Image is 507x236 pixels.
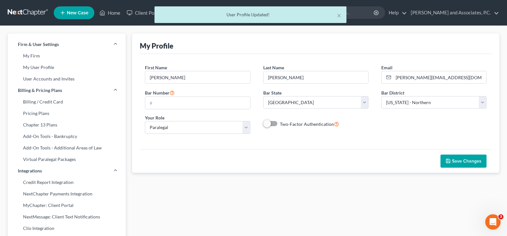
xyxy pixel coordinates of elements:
a: Add-On Tools - Bankruptcy [8,131,126,142]
span: Your Role [145,115,164,120]
span: Firm & User Settings [18,41,59,48]
div: My Profile [140,41,173,50]
span: 3 [498,214,503,219]
input: Enter email... [393,71,486,83]
input: Enter first name... [145,71,250,83]
a: Add-On Tools - Additional Areas of Law [8,142,126,154]
span: Save Changes [452,158,481,164]
a: My Firm [8,50,126,62]
a: NextMessage: Client Text Notifications [8,211,126,223]
span: Integrations [18,168,42,174]
span: Two-Factor Authentication [280,121,334,127]
span: Last Name [263,65,284,70]
a: Virtual Paralegal Packages [8,154,126,165]
div: User Profile Updated! [160,11,341,18]
a: User Accounts and Invites [8,73,126,85]
label: Bar Number [145,89,175,96]
a: Chapter 13 Plans [8,119,126,131]
iframe: Intercom live chat [485,214,501,230]
span: Email [381,65,392,70]
input: Enter last name... [264,71,368,83]
a: Billing & Pricing Plans [8,85,126,96]
input: # [145,97,250,109]
label: Bar State [263,89,281,96]
a: Credit Report Integration [8,177,126,188]
span: First Name [145,65,167,70]
button: × [337,11,341,19]
a: Firm & User Settings [8,39,126,50]
a: Billing / Credit Card [8,96,126,108]
a: Integrations [8,165,126,177]
a: Clio Integration [8,223,126,234]
a: MyChapter: Client Portal [8,200,126,211]
a: My User Profile [8,62,126,73]
a: NextChapter Payments Integration [8,188,126,200]
span: Billing & Pricing Plans [18,87,62,94]
button: Save Changes [440,155,487,168]
label: Bar District [381,89,404,96]
a: Pricing Plans [8,108,126,119]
